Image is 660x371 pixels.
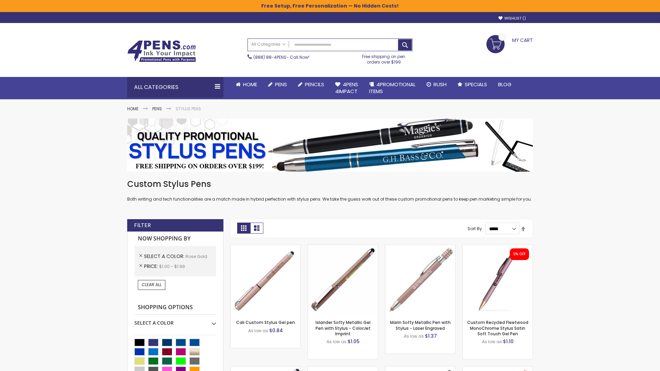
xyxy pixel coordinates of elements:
[134,300,216,315] strong: Shopping Options
[355,51,413,65] div: Free shipping on pen orders over $199
[237,223,250,234] strong: Grid
[127,179,533,190] h1: Custom Stylus Pens
[293,77,330,92] a: Pencils
[253,54,309,60] span: - Call Now!
[425,333,437,339] span: $1.37
[236,319,295,325] a: Cali Custom Stylus Gel pen
[248,39,289,50] a: All Categories
[186,254,207,259] span: Rose Gold
[251,42,286,47] span: All Categories
[127,119,533,172] img: Stylus Pens
[385,245,455,315] img: Marin Softy Metallic Pen with Stylus - Laser Engraved-Rose Gold
[390,319,451,331] a: Marin Softy Metallic Pen with Stylus - Laser Engraved
[467,319,528,336] a: Custom Recycled Fleetwood MonoChrome Stylus Satin Soft Touch Gel Pen
[498,16,526,21] a: Wishlist
[134,315,216,326] div: Select A Color
[364,77,421,99] a: 4PROMOTIONALITEMS
[263,77,293,92] a: Pens
[316,319,371,336] a: Islander Softy Metallic Gel Pen with Stylus - ColorJet Imprint
[275,81,287,88] span: Pens
[348,338,360,345] span: $1.05
[231,245,300,315] img: Cali Custom Stylus Gel pen-Rose Gold
[513,252,526,257] div: 5% OFF
[305,81,324,88] span: Pencils
[369,81,416,95] span: 4PROMOTIONAL ITEMS
[144,263,159,270] span: Price
[243,81,257,88] span: Home
[269,327,283,334] span: $0.84
[127,40,196,62] img: 4Pens Custom Pens and Promotional Products
[433,81,447,88] span: Rush
[482,339,502,345] span: As low as
[465,81,487,88] span: Specials
[463,245,532,315] img: Custom Recycled Fleetwood MonoChrome Stylus Satin Soft Touch Gel Pen-Rose Gold
[231,245,300,250] a: Cali Custom Stylus Gel pen-Rose Gold
[308,245,378,315] img: Islander Softy Metallic Gel Pen with Stylus - ColorJet Imprint-Rose Gold
[176,106,201,112] strong: Stylus Pens
[134,222,151,229] strong: Filter
[127,179,533,202] div: Both writing and tech functionalities are a match made in hybrid perfection with stylus pens. We ...
[144,253,186,260] span: Select A Color
[493,77,517,92] a: Blog
[327,339,346,345] span: As low as
[385,245,455,250] a: Marin Softy Metallic Pen with Stylus - Laser Engraved-Rose Gold
[463,245,532,250] a: Custom Recycled Fleetwood MonoChrome Stylus Satin Soft Touch Gel Pen-Rose Gold
[253,54,286,60] a: (888) 88-4PENS
[159,263,185,269] span: $1.00 - $1.99
[134,232,216,246] strong: Now Shopping by
[152,106,162,112] a: Pens
[330,77,364,99] a: 4Pens4impact
[467,226,482,232] label: Sort By
[138,280,165,290] a: Clear All
[308,245,378,250] a: Islander Softy Metallic Gel Pen with Stylus - ColorJet Imprint-Rose Gold
[230,77,263,92] a: Home
[127,77,223,98] div: All Categories
[142,282,162,288] span: Clear All
[503,338,514,345] span: $1.10
[404,333,424,339] span: As low as
[498,81,511,88] span: Blog
[248,328,268,334] span: As low as
[421,77,452,92] a: Rush
[127,106,139,112] a: Home
[335,81,358,95] span: 4Pens 4impact
[452,77,493,92] a: Specials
